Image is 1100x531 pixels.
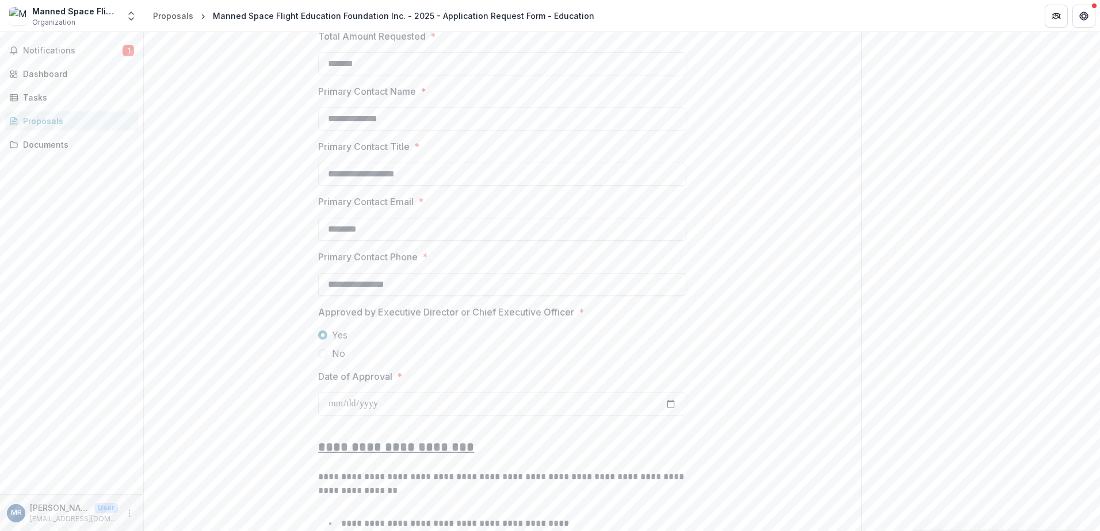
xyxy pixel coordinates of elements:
div: Manned Space Flight Education Foundation Inc. [32,5,119,17]
div: Tasks [23,91,129,103]
a: Dashboard [5,64,139,83]
a: Proposals [148,7,198,24]
button: More [123,506,136,520]
div: Mallory Rogers [11,509,22,517]
p: Primary Contact Title [318,140,410,153]
button: Get Help [1072,5,1095,28]
p: Total Amount Requested [318,29,426,43]
span: 1 [123,45,134,56]
button: Partners [1045,5,1068,28]
a: Tasks [5,88,139,107]
p: Approved by Executive Director or Chief Executive Officer [318,305,574,319]
p: Primary Contact Email [318,195,414,209]
a: Documents [5,135,139,154]
div: Proposals [153,10,193,22]
span: Notifications [23,46,123,56]
p: Date of Approval [318,370,392,383]
div: Proposals [23,115,129,127]
span: Organization [32,17,75,28]
span: Yes [332,328,347,342]
button: Open entity switcher [123,5,139,28]
button: Notifications1 [5,41,139,60]
p: Primary Contact Name [318,84,416,98]
a: Proposals [5,111,139,130]
p: User [94,503,118,513]
p: [EMAIL_ADDRESS][DOMAIN_NAME] [30,514,118,524]
img: Manned Space Flight Education Foundation Inc. [9,7,28,25]
p: Primary Contact Phone [318,250,418,264]
nav: breadcrumb [148,7,599,24]
p: [PERSON_NAME] [30,502,90,514]
div: Dashboard [23,68,129,80]
div: Manned Space Flight Education Foundation Inc. - 2025 - Application Request Form - Education [213,10,594,22]
div: Documents [23,138,129,151]
span: No [332,347,345,360]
